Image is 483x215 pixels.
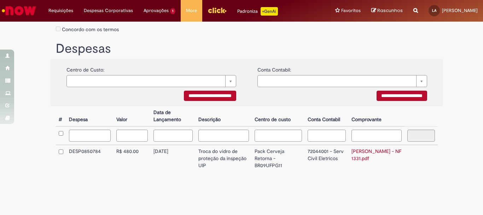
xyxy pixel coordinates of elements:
[257,63,291,73] label: Conta Contabil:
[371,7,403,14] a: Rascunhos
[349,106,405,126] th: Comprovante
[196,106,252,126] th: Descrição
[62,26,119,33] label: Concordo com os termos
[170,8,175,14] span: 1
[66,75,236,87] a: Limpar campo {0}
[377,7,403,14] span: Rascunhos
[151,145,196,172] td: [DATE]
[351,148,401,162] a: [PERSON_NAME] - NF 1331.pdf
[48,7,73,14] span: Requisições
[151,106,196,126] th: Data de Lançamento
[56,42,438,56] h1: Despesas
[252,106,305,126] th: Centro de custo
[237,7,278,16] div: Padroniza
[56,106,66,126] th: #
[114,106,151,126] th: Valor
[432,8,436,13] span: LA
[1,4,37,18] img: ServiceNow
[66,106,114,126] th: Despesa
[66,63,104,73] label: Centro de Custo:
[208,5,227,16] img: click_logo_yellow_360x200.png
[442,7,478,13] span: [PERSON_NAME]
[349,145,405,172] td: [PERSON_NAME] - NF 1331.pdf
[114,145,151,172] td: R$ 480.00
[84,7,133,14] span: Despesas Corporativas
[252,145,305,172] td: Pack Cerveja Retorna - BR09UFPG11
[305,145,349,172] td: 72044001 - Serv Civil Eletricos
[305,106,349,126] th: Conta Contabil
[341,7,361,14] span: Favoritos
[186,7,197,14] span: More
[261,7,278,16] p: +GenAi
[196,145,252,172] td: Troca do vidro de proteção da inspeção UIP
[144,7,169,14] span: Aprovações
[66,145,114,172] td: DESP0850784
[257,75,427,87] a: Limpar campo {0}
